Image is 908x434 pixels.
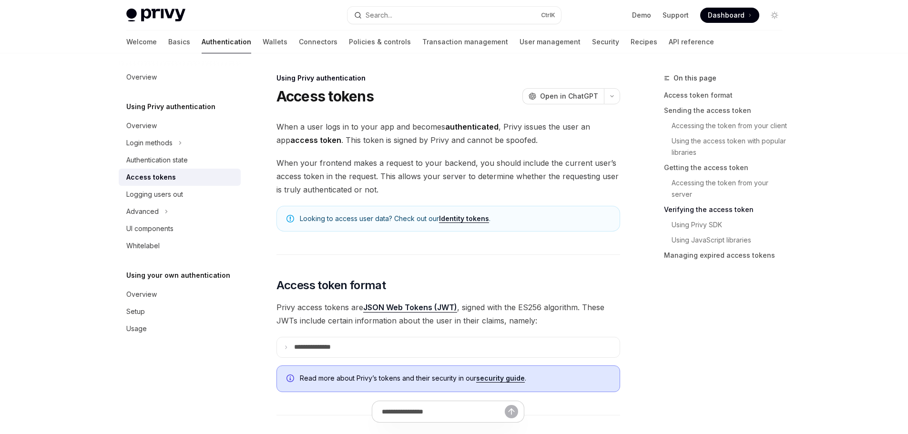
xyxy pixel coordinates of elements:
a: Overview [119,117,241,134]
div: Login methods [126,137,173,149]
a: Access token format [664,88,790,103]
a: Basics [168,30,190,53]
a: Dashboard [700,8,759,23]
svg: Info [286,374,296,384]
a: Access tokens [119,169,241,186]
a: Managing expired access tokens [664,248,790,263]
a: Policies & controls [349,30,411,53]
a: UI components [119,220,241,237]
span: Dashboard [708,10,745,20]
span: Ctrl K [541,11,555,19]
a: Sending the access token [664,103,790,118]
a: Authentication state [119,151,241,169]
a: Using Privy SDK [672,217,790,232]
strong: access token [290,135,341,145]
div: Authentication state [126,154,188,166]
a: Recipes [631,30,657,53]
a: Demo [632,10,651,20]
a: Security [592,30,619,53]
button: Open in ChatGPT [522,88,604,104]
a: Logging users out [119,186,241,203]
a: Accessing the token from your client [672,118,790,133]
span: On this page [673,72,716,84]
h5: Using your own authentication [126,270,230,281]
div: Usage [126,323,147,334]
a: API reference [669,30,714,53]
a: Overview [119,69,241,86]
a: Usage [119,320,241,337]
strong: authenticated [445,122,499,131]
div: Overview [126,71,157,83]
span: Looking to access user data? Check out our . [300,214,610,223]
div: Logging users out [126,189,183,200]
button: Toggle dark mode [767,8,782,23]
a: User management [520,30,581,53]
a: Overview [119,286,241,303]
a: Welcome [126,30,157,53]
span: Access token format [276,278,386,293]
span: When your frontend makes a request to your backend, you should include the current user’s access ... [276,156,620,196]
a: Whitelabel [119,237,241,254]
a: security guide [476,374,525,383]
a: Setup [119,303,241,320]
a: Getting the access token [664,160,790,175]
a: Support [663,10,689,20]
a: Transaction management [422,30,508,53]
a: Using JavaScript libraries [672,232,790,248]
a: Using the access token with popular libraries [672,133,790,160]
div: Advanced [126,206,159,217]
span: Open in ChatGPT [540,91,598,101]
a: Connectors [299,30,337,53]
svg: Note [286,215,294,222]
img: light logo [126,9,185,22]
a: Verifying the access token [664,202,790,217]
span: Read more about Privy’s tokens and their security in our . [300,373,610,383]
a: Wallets [263,30,287,53]
span: When a user logs in to your app and becomes , Privy issues the user an app . This token is signed... [276,120,620,147]
span: Privy access tokens are , signed with the ES256 algorithm. These JWTs include certain information... [276,301,620,327]
div: Setup [126,306,145,317]
div: Access tokens [126,172,176,183]
div: Search... [366,10,392,21]
a: Authentication [202,30,251,53]
button: Send message [505,405,518,418]
div: Overview [126,120,157,131]
a: Identity tokens [439,214,489,223]
h1: Access tokens [276,88,374,105]
h5: Using Privy authentication [126,101,215,112]
div: Overview [126,289,157,300]
div: UI components [126,223,173,234]
a: Accessing the token from your server [672,175,790,202]
button: Search...CtrlK [347,7,561,24]
a: JSON Web Tokens (JWT) [363,303,457,313]
div: Whitelabel [126,240,160,252]
div: Using Privy authentication [276,73,620,83]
